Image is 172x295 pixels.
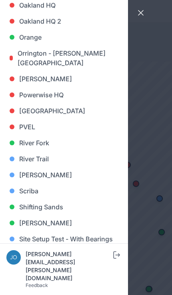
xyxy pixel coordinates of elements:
[6,135,122,151] a: River Fork
[6,215,122,231] a: [PERSON_NAME]
[6,29,122,45] a: Orange
[6,103,122,119] a: [GEOGRAPHIC_DATA]
[6,231,122,247] a: Site Setup Test - With Bearings
[6,87,122,103] a: Powerwise HQ
[6,45,122,71] a: Orrington - [PERSON_NAME][GEOGRAPHIC_DATA]
[6,183,122,199] a: Scriba
[6,167,122,183] a: [PERSON_NAME]
[6,119,122,135] a: PVEL
[6,151,122,167] a: River Trail
[6,71,122,87] a: [PERSON_NAME]
[6,250,21,265] img: joe.mikula@nevados.solar
[6,13,122,29] a: Oakland HQ 2
[6,199,122,215] a: Shifting Sands
[26,282,48,288] a: Feedback
[26,250,112,282] div: [PERSON_NAME][EMAIL_ADDRESS][PERSON_NAME][DOMAIN_NAME]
